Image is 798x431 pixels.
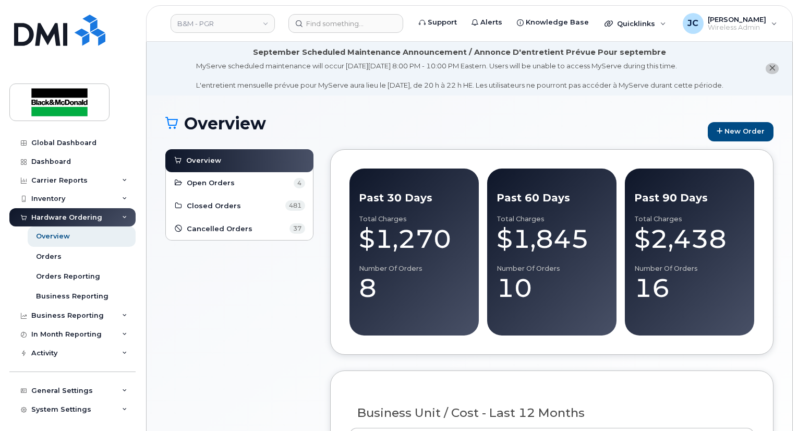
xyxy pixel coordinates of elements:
a: Overview [173,154,306,167]
span: 4 [294,178,305,188]
a: Closed Orders 481 [174,200,305,212]
div: $1,270 [359,223,469,255]
h1: Overview [165,114,703,133]
a: Open Orders 4 [174,177,305,189]
div: Past 30 Days [359,190,469,206]
div: 10 [497,272,607,304]
div: $2,438 [634,223,745,255]
span: Overview [186,155,221,165]
button: close notification [766,63,779,74]
a: Cancelled Orders 37 [174,222,305,235]
span: 37 [289,223,305,234]
div: Number of Orders [634,265,745,273]
div: Past 90 Days [634,190,745,206]
div: September Scheduled Maintenance Announcement / Annonce D'entretient Prévue Pour septembre [253,47,666,58]
div: Number of Orders [497,265,607,273]
div: 8 [359,272,469,304]
h3: Business Unit / Cost - Last 12 Months [357,406,747,420]
div: Number of Orders [359,265,469,273]
div: MyServe scheduled maintenance will occur [DATE][DATE] 8:00 PM - 10:00 PM Eastern. Users will be u... [196,61,723,90]
a: New Order [708,122,773,141]
span: 481 [285,200,305,211]
span: Cancelled Orders [187,224,252,234]
div: Past 60 Days [497,190,607,206]
div: Total Charges [634,215,745,223]
span: Open Orders [187,178,235,188]
div: $1,845 [497,223,607,255]
span: Closed Orders [187,201,241,211]
div: Total Charges [359,215,469,223]
div: Total Charges [497,215,607,223]
div: 16 [634,272,745,304]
